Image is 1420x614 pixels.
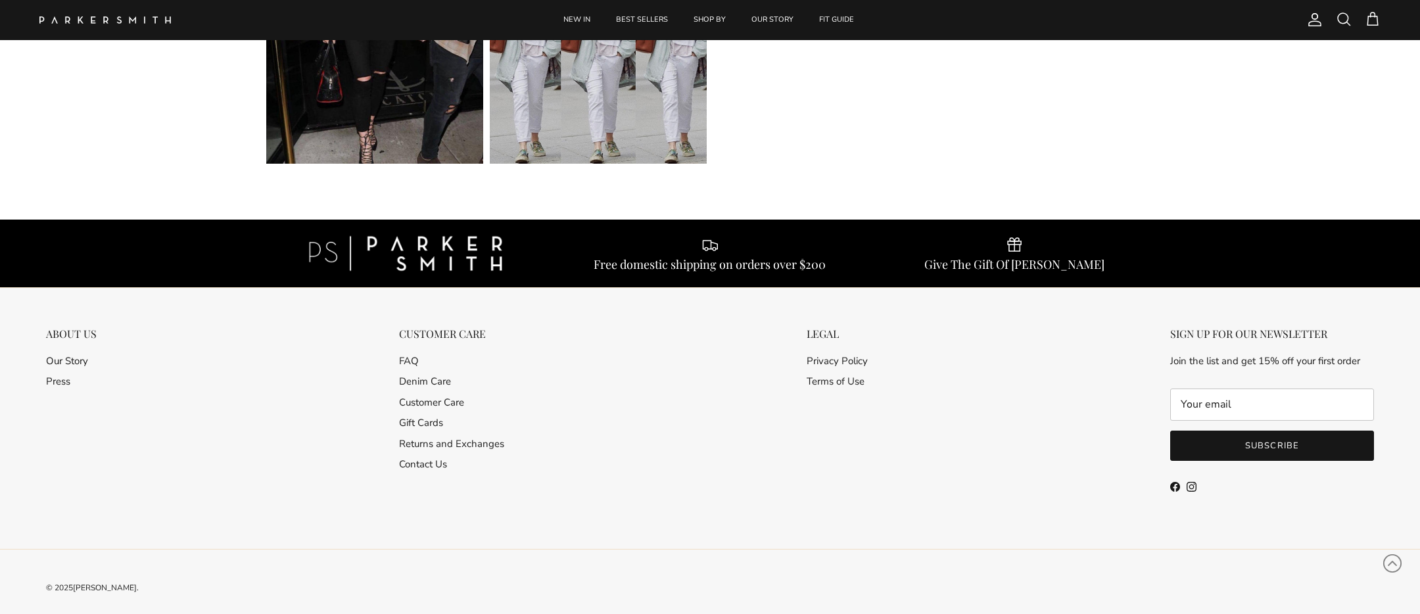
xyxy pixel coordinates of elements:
a: Terms of Use [807,375,864,388]
div: CUSTOMER CARE [399,327,504,340]
p: Join the list and get 15% off your first order [1170,353,1374,369]
a: Customer Care [399,396,464,409]
a: FAQ [399,354,419,367]
div: Give The Gift Of [PERSON_NAME] [924,257,1104,272]
a: [PERSON_NAME] [73,582,137,593]
button: Subscribe [1170,431,1374,461]
span: © 2025 . [46,582,139,593]
svg: Scroll to Top [1383,554,1402,573]
img: Parker Smith [39,16,171,24]
div: Secondary [386,327,517,504]
div: Secondary [33,327,110,504]
a: Contact Us [399,458,447,471]
a: Account [1302,12,1323,28]
a: Gift Cards [399,416,443,429]
a: Press [46,375,70,388]
div: Free domestic shipping on orders over $200 [594,257,826,272]
input: Email [1170,389,1374,421]
div: Secondary [793,327,881,504]
div: SIGN UP FOR OUR NEWSLETTER [1170,327,1374,340]
div: ABOUT US [46,327,97,340]
a: Denim Care [399,375,451,388]
div: LEGAL [807,327,868,340]
a: Privacy Policy [807,354,868,367]
a: Returns and Exchanges [399,437,504,450]
a: Our Story [46,354,88,367]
